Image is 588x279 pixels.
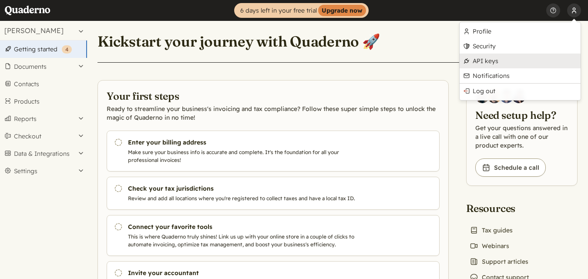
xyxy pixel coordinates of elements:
[466,240,513,252] a: Webinars
[107,89,440,103] h2: Your first steps
[128,184,374,193] h3: Check your tax jurisdictions
[466,224,516,236] a: Tax guides
[460,39,581,54] a: Security
[128,138,374,147] h3: Enter your billing address
[460,24,581,39] a: Profile
[128,148,374,164] p: Make sure your business info is accurate and complete. It's the foundation for all your professio...
[128,195,374,202] p: Review and add all locations where you're registered to collect taxes and have a local tax ID.
[65,46,68,53] span: 4
[107,177,440,210] a: Check your tax jurisdictions Review and add all locations where you're registered to collect taxe...
[466,202,532,215] h2: Resources
[318,5,366,16] strong: Upgrade now
[460,84,581,98] a: Log out
[475,108,568,122] h2: Need setup help?
[475,158,546,177] a: Schedule a call
[234,3,369,18] a: 6 days left in your free trialUpgrade now
[128,269,374,277] h3: Invite your accountant
[475,124,568,150] p: Get your questions answered in a live call with one of our product experts.
[128,222,374,231] h3: Connect your favorite tools
[466,255,532,268] a: Support articles
[128,233,374,249] p: This is where Quaderno truly shines! Link us up with your online store in a couple of clicks to a...
[460,68,581,83] a: Notifications
[107,215,440,256] a: Connect your favorite tools This is where Quaderno truly shines! Link us up with your online stor...
[107,104,440,122] p: Ready to streamline your business's invoicing and tax compliance? Follow these super simple steps...
[460,54,581,68] a: API keys
[97,32,380,50] h1: Kickstart your journey with Quaderno 🚀
[107,131,440,171] a: Enter your billing address Make sure your business info is accurate and complete. It's the founda...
